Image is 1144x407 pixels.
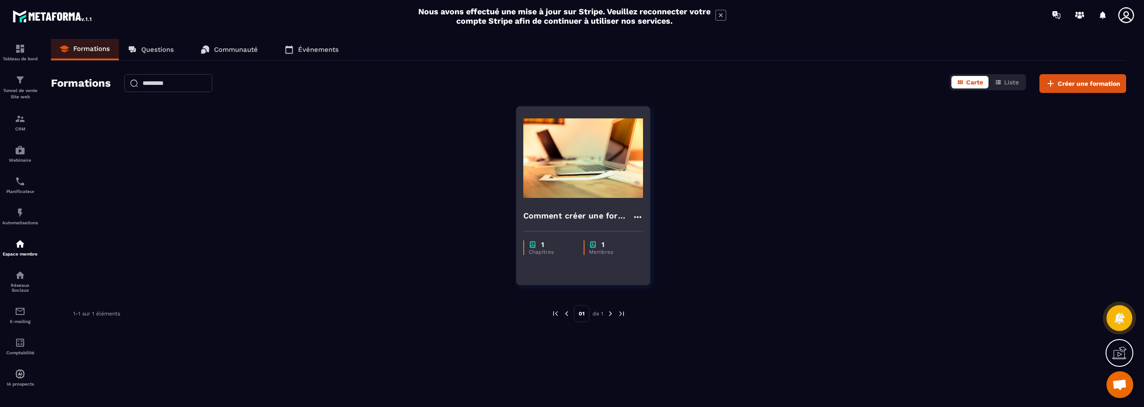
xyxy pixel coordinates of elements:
img: formation [15,113,25,124]
a: emailemailE-mailing [2,299,38,331]
span: Liste [1004,79,1019,86]
span: Carte [966,79,983,86]
img: automations [15,369,25,379]
a: automationsautomationsAutomatisations [2,201,38,232]
a: formationformationTunnel de vente Site web [2,68,38,107]
a: accountantaccountantComptabilité [2,331,38,362]
p: Questions [141,46,174,54]
img: scheduler [15,176,25,187]
a: schedulerschedulerPlanificateur [2,169,38,201]
img: formation-background [523,113,643,203]
img: email [15,306,25,317]
a: automationsautomationsEspace membre [2,232,38,263]
a: formationformationTableau de bord [2,37,38,68]
p: Espace membre [2,252,38,256]
p: Comptabilité [2,350,38,355]
button: Créer une formation [1039,74,1126,93]
p: Chapitres [529,249,575,255]
p: 1 [541,240,544,249]
img: formation [15,43,25,54]
img: chapter [529,240,537,249]
p: 1 [601,240,605,249]
img: prev [563,310,571,318]
p: Membres [589,249,634,255]
img: social-network [15,270,25,281]
img: chapter [589,240,597,249]
p: 1-1 sur 1 éléments [73,310,120,317]
p: Réseaux Sociaux [2,283,38,293]
p: Tableau de bord [2,56,38,61]
a: Communauté [192,39,267,60]
a: formationformationCRM [2,107,38,138]
p: Automatisations [2,220,38,225]
button: Carte [951,76,988,88]
h4: Comment créer une formation sur MetaForma [523,210,632,222]
a: automationsautomationsWebinaire [2,138,38,169]
p: Planificateur [2,189,38,194]
a: social-networksocial-networkRéseaux Sociaux [2,263,38,299]
span: Créer une formation [1058,79,1120,88]
p: Webinaire [2,158,38,163]
button: Liste [989,76,1024,88]
img: automations [15,207,25,218]
a: Questions [119,39,183,60]
h2: Nous avons effectué une mise à jour sur Stripe. Veuillez reconnecter votre compte Stripe afin de ... [418,7,711,25]
p: E-mailing [2,319,38,324]
img: accountant [15,337,25,348]
img: automations [15,145,25,155]
p: Tunnel de vente Site web [2,88,38,100]
p: Formations [73,45,110,53]
p: Communauté [214,46,258,54]
div: Ouvrir le chat [1106,371,1133,398]
a: Événements [276,39,348,60]
img: formation [15,75,25,85]
img: logo [13,8,93,24]
img: automations [15,239,25,249]
img: next [618,310,626,318]
a: formation-backgroundComment créer une formation sur MetaFormachapter1Chapitreschapter1Membres [516,106,661,296]
p: de 1 [593,310,603,317]
p: 01 [574,305,589,322]
p: Événements [298,46,339,54]
img: prev [551,310,559,318]
img: next [606,310,614,318]
h2: Formations [51,74,111,93]
a: Formations [51,39,119,60]
p: CRM [2,126,38,131]
p: IA prospects [2,382,38,386]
